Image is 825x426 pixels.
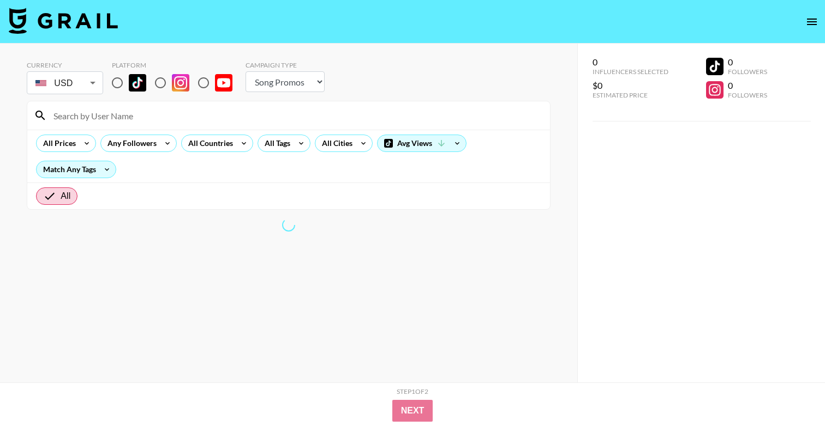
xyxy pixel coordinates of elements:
[61,190,70,203] span: All
[392,400,433,422] button: Next
[378,135,466,151] div: Avg Views
[47,107,543,124] input: Search by User Name
[101,135,159,151] div: Any Followers
[728,80,767,91] div: 0
[593,68,668,76] div: Influencers Selected
[593,80,668,91] div: $0
[593,57,668,68] div: 0
[728,91,767,99] div: Followers
[182,135,235,151] div: All Countries
[728,57,767,68] div: 0
[397,387,428,395] div: Step 1 of 2
[801,11,823,33] button: open drawer
[246,61,325,69] div: Campaign Type
[112,61,241,69] div: Platform
[129,74,146,92] img: TikTok
[172,74,189,92] img: Instagram
[258,135,292,151] div: All Tags
[728,68,767,76] div: Followers
[37,161,116,178] div: Match Any Tags
[593,91,668,99] div: Estimated Price
[215,74,232,92] img: YouTube
[9,8,118,34] img: Grail Talent
[315,135,355,151] div: All Cities
[282,218,295,232] span: Refreshing lists, bookers, clients, countries, tags, cities, talent, talent...
[37,135,78,151] div: All Prices
[27,61,103,69] div: Currency
[29,74,101,93] div: USD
